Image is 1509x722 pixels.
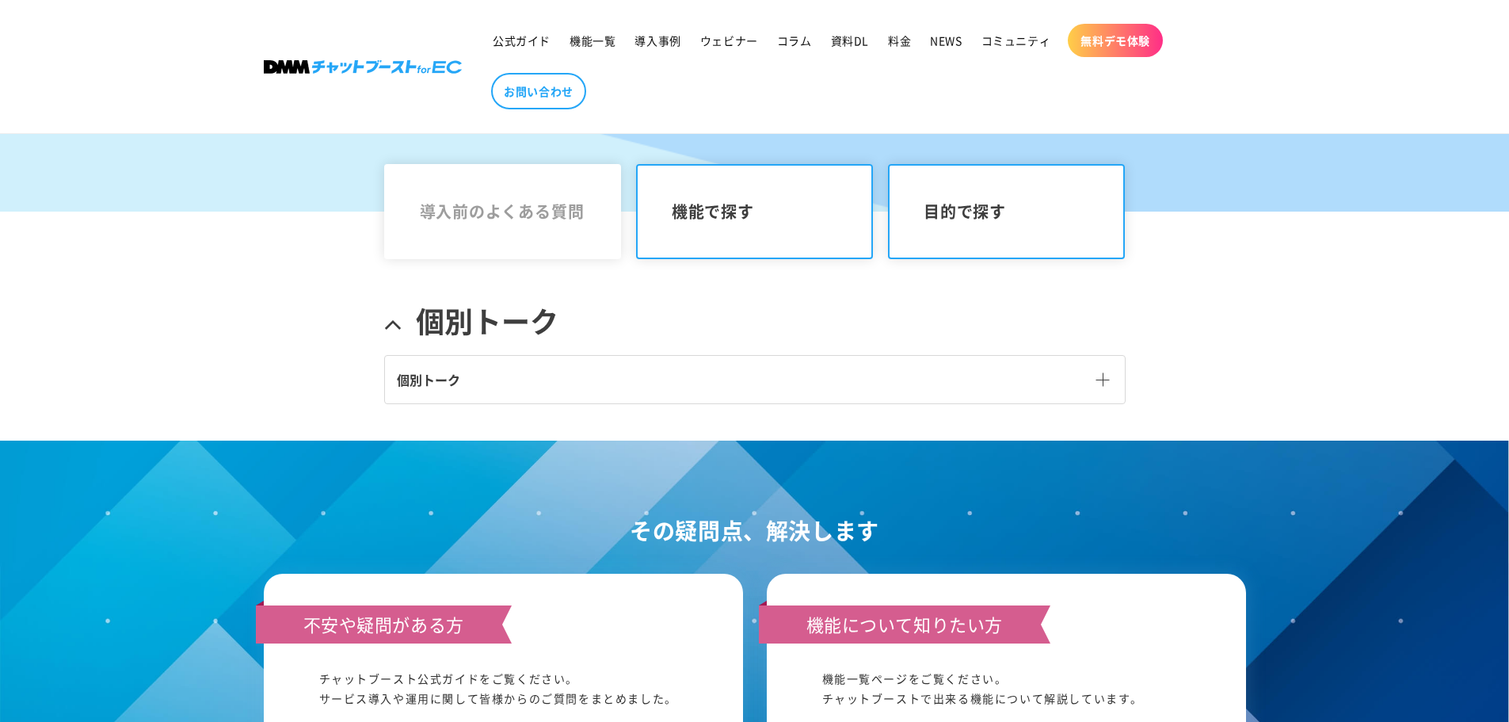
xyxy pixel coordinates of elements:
a: 導入前のよくある質問 [384,164,622,259]
span: ウェビナー [700,33,758,48]
span: 資料DL [831,33,869,48]
span: お問い合わせ [504,84,573,98]
h2: その疑問点、解決します [264,512,1246,550]
span: 無料デモ体験 [1080,33,1150,48]
a: 無料デモ体験 [1068,24,1163,57]
span: コミュニティ [981,33,1051,48]
span: コラム [777,33,812,48]
span: 機能一覧 [570,33,615,48]
a: お問い合わせ [491,73,586,109]
span: 導入事例 [634,33,680,48]
a: 資料DL [821,24,878,57]
span: 導入前のよくある質問 [420,202,586,221]
a: コラム [768,24,821,57]
a: 機能一覧 [560,24,625,57]
h3: 機能について知りたい方 [759,605,1051,644]
a: 個別トーク [385,356,1125,403]
a: コミュニティ [972,24,1061,57]
a: 個別トーク [384,286,1126,355]
a: 機能で探す [636,164,874,259]
div: チャットブースト公式ガイドをご覧ください。 サービス導入や運用に関して皆様からのご質問をまとめました。 [319,669,688,709]
h3: 不安や疑問がある方 [256,605,512,644]
span: 個別トーク [416,302,558,339]
span: NEWS [930,33,962,48]
span: 目的で探す [924,202,1090,221]
a: 目的で探す [888,164,1126,259]
a: ウェビナー [691,24,768,57]
span: 公式ガイド [493,33,551,48]
span: 機能で探す [672,202,838,221]
a: 公式ガイド [483,24,560,57]
div: 機能一覧ページをご覧ください。 チャットブーストで出来る機能について解説しています。 [822,669,1191,709]
a: 料金 [878,24,920,57]
img: 株式会社DMM Boost [264,60,462,74]
span: 料金 [888,33,911,48]
a: NEWS [920,24,971,57]
span: 個別トーク [397,370,460,389]
a: 導入事例 [625,24,690,57]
